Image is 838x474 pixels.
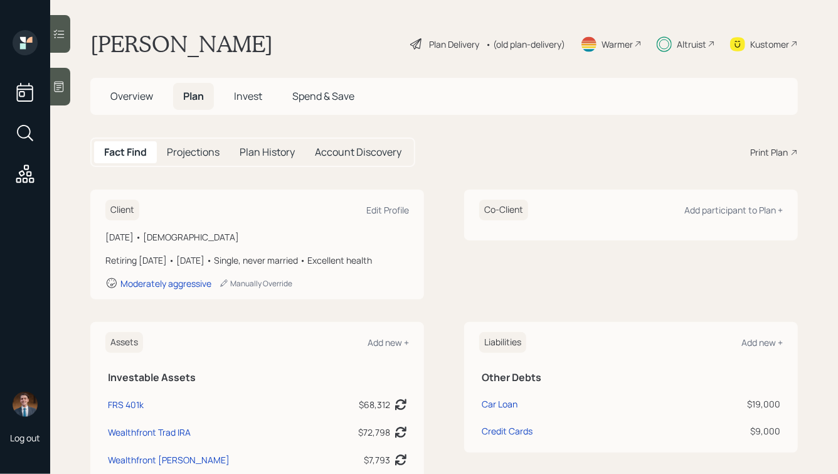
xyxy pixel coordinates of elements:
span: Overview [110,89,153,103]
div: $9,000 [662,424,780,438]
div: Kustomer [750,38,789,51]
h6: Client [105,200,139,220]
div: $68,312 [359,398,390,411]
h6: Co-Client [479,200,528,220]
span: Plan [183,89,204,103]
div: Warmer [602,38,633,51]
div: Wealthfront [PERSON_NAME] [108,453,230,466]
span: Spend & Save [292,89,354,103]
div: Add participant to Plan + [684,204,783,216]
div: Credit Cards [482,424,533,438]
div: Manually Override [219,278,292,289]
div: $72,798 [358,426,390,439]
div: Edit Profile [366,204,409,216]
h5: Investable Assets [108,372,406,384]
div: Altruist [677,38,706,51]
div: • (old plan-delivery) [485,38,565,51]
div: Print Plan [750,146,788,159]
h5: Projections [167,146,220,158]
div: $19,000 [662,397,780,411]
div: $7,793 [364,453,390,466]
div: Log out [10,432,40,444]
div: Retiring [DATE] • [DATE] • Single, never married • Excellent health [105,254,409,267]
div: Car Loan [482,397,517,411]
div: Add new + [741,337,783,348]
div: Plan Delivery [429,38,479,51]
div: FRS 401k [108,398,144,411]
div: Moderately aggressive [120,277,211,289]
div: Add new + [368,337,409,348]
span: Invest [234,89,262,103]
h6: Liabilities [479,332,526,353]
div: [DATE] • [DEMOGRAPHIC_DATA] [105,230,409,244]
h5: Fact Find [104,146,147,158]
h6: Assets [105,332,143,353]
h5: Other Debts [482,372,780,384]
div: Wealthfront Trad IRA [108,426,191,439]
h5: Account Discovery [315,146,401,158]
h1: [PERSON_NAME] [90,30,273,58]
h5: Plan History [240,146,295,158]
img: hunter_neumayer.jpg [13,392,38,417]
